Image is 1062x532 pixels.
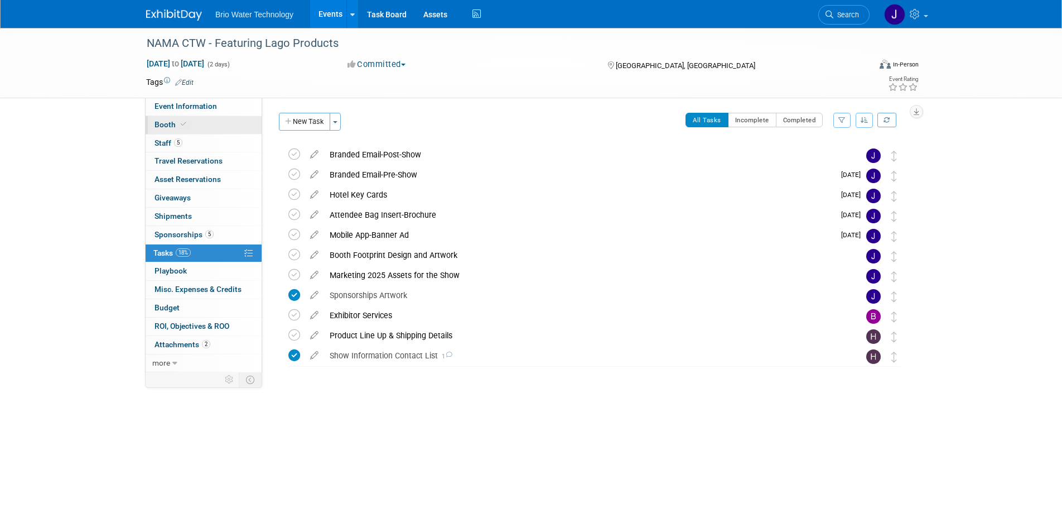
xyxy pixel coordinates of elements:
[174,138,182,147] span: 5
[146,59,205,69] span: [DATE] [DATE]
[866,189,881,203] img: James Park
[279,113,330,131] button: New Task
[155,120,189,129] span: Booth
[324,185,834,204] div: Hotel Key Cards
[841,211,866,219] span: [DATE]
[146,135,262,152] a: Staff5
[324,145,844,164] div: Branded Email-Post-Show
[888,76,918,82] div: Event Rating
[891,171,897,181] i: Move task
[176,248,191,257] span: 18%
[305,250,324,260] a: edit
[438,353,452,360] span: 1
[153,248,191,257] span: Tasks
[181,121,186,127] i: Booth reservation complete
[616,61,755,70] span: [GEOGRAPHIC_DATA], [GEOGRAPHIC_DATA]
[146,76,194,88] td: Tags
[205,230,214,238] span: 5
[305,351,324,361] a: edit
[866,249,881,263] img: James Park
[305,290,324,300] a: edit
[891,332,897,342] i: Move task
[155,102,217,111] span: Event Information
[146,226,262,244] a: Sponsorships5
[891,311,897,322] i: Move task
[305,190,324,200] a: edit
[866,349,881,364] img: Harry Mesak
[877,113,896,127] a: Refresh
[866,269,881,284] img: James Park
[146,116,262,134] a: Booth
[146,152,262,170] a: Travel Reservations
[215,10,293,19] span: Brio Water Technology
[155,156,223,165] span: Travel Reservations
[305,150,324,160] a: edit
[891,151,897,161] i: Move task
[170,59,181,68] span: to
[305,330,324,341] a: edit
[891,291,897,302] i: Move task
[324,165,834,184] div: Branded Email-Pre-Show
[324,286,844,305] div: Sponsorships Artwork
[146,208,262,226] a: Shipments
[324,266,844,285] div: Marketing 2025 Assets for the Show
[818,5,870,25] a: Search
[804,58,919,75] div: Event Format
[841,171,866,179] span: [DATE]
[884,4,905,25] img: James Park
[866,229,881,243] img: James Park
[155,138,182,147] span: Staff
[155,212,192,221] span: Shipments
[305,270,324,280] a: edit
[891,271,897,282] i: Move task
[155,266,187,275] span: Playbook
[776,113,823,127] button: Completed
[866,329,881,344] img: Harry Mesak
[155,285,242,294] span: Misc. Expenses & Credits
[155,230,214,239] span: Sponsorships
[305,310,324,320] a: edit
[239,372,262,387] td: Toggle Event Tabs
[324,226,834,245] div: Mobile App-Banner Ad
[866,209,881,223] img: James Park
[152,358,170,367] span: more
[146,189,262,207] a: Giveaways
[324,205,834,224] div: Attendee Bag Insert-Brochure
[146,318,262,336] a: ROI, Objectives & ROO
[220,372,239,387] td: Personalize Event Tab Strip
[866,148,881,163] img: James Park
[155,193,191,202] span: Giveaways
[891,251,897,262] i: Move task
[866,169,881,183] img: James Park
[146,171,262,189] a: Asset Reservations
[891,352,897,362] i: Move task
[155,340,210,349] span: Attachments
[155,322,229,330] span: ROI, Objectives & ROO
[146,262,262,280] a: Playbook
[143,33,853,54] div: NAMA CTW - Featuring Lago Products
[324,306,844,325] div: Exhibitor Services
[841,191,866,199] span: [DATE]
[146,354,262,372] a: more
[324,246,844,265] div: Booth Footprint Design and Artwork
[206,61,230,68] span: (2 days)
[305,230,324,240] a: edit
[175,79,194,87] a: Edit
[155,175,221,184] span: Asset Reservations
[146,9,202,21] img: ExhibitDay
[202,340,210,348] span: 2
[324,346,844,365] div: Show Information Contact List
[728,113,776,127] button: Incomplete
[344,59,410,70] button: Committed
[146,245,262,262] a: Tasks18%
[880,60,891,69] img: Format-Inperson.png
[155,303,180,312] span: Budget
[146,98,262,116] a: Event Information
[305,210,324,220] a: edit
[841,231,866,239] span: [DATE]
[891,191,897,202] i: Move task
[324,326,844,345] div: Product Line Up & Shipping Details
[833,11,859,19] span: Search
[866,289,881,304] img: James Park
[146,281,262,299] a: Misc. Expenses & Credits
